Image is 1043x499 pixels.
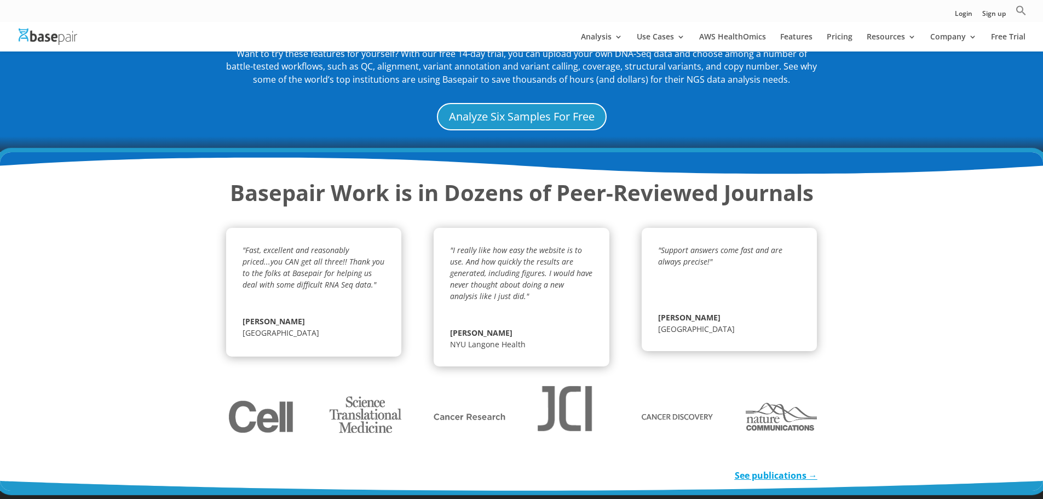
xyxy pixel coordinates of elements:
[226,48,817,86] span: Want to try these features for yourself? With our free 14-day trial, you can upload your own DNA-...
[982,10,1006,22] a: Sign up
[243,328,319,338] span: [GEOGRAPHIC_DATA]
[827,33,852,51] a: Pricing
[1016,5,1027,16] svg: Search
[1016,5,1027,22] a: Search Icon Link
[437,103,607,130] a: Analyze Six Samples For Free
[658,312,800,323] span: [PERSON_NAME]
[19,28,77,44] img: Basepair
[581,33,623,51] a: Analysis
[780,33,812,51] a: Features
[735,469,817,481] a: See publications →
[450,245,592,301] em: "I really like how easy the website is to use. And how quickly the results are generated, includi...
[243,245,384,290] em: "Fast, excellent and reasonably priced...you CAN get all three!! Thank you to the folks at Basepa...
[955,10,972,22] a: Login
[230,177,814,208] strong: Basepair Work is in Dozens of Peer-Reviewed Journals
[658,245,782,267] em: "Support answers come fast and are always precise!"
[658,324,735,334] span: [GEOGRAPHIC_DATA]
[450,339,526,349] span: NYU Langone Health
[450,327,592,339] span: [PERSON_NAME]
[867,33,916,51] a: Resources
[930,33,977,51] a: Company
[637,33,685,51] a: Use Cases
[991,33,1025,51] a: Free Trial
[699,33,766,51] a: AWS HealthOmics
[243,316,385,327] span: [PERSON_NAME]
